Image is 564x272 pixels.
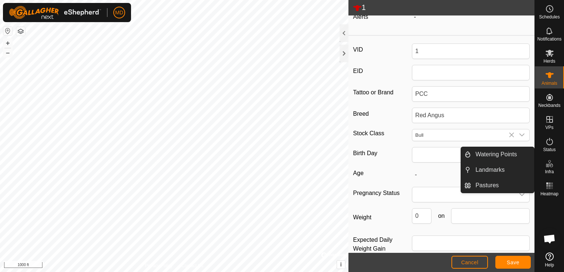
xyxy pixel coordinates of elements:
label: Weight [353,208,412,227]
span: Status [543,147,556,152]
label: Tattoo or Brand [353,86,412,99]
label: Stock Class [353,129,412,138]
span: Herds [543,59,555,63]
input: Bull [412,129,515,141]
a: Privacy Policy [145,262,173,269]
label: VID [353,43,412,56]
a: Watering Points [471,147,534,162]
span: MD [115,9,123,17]
span: Landmarks [475,165,505,174]
span: Heatmap [540,192,558,196]
a: Pastures [471,178,534,193]
button: Save [495,256,531,269]
span: Neckbands [538,103,560,108]
button: Reset Map [3,27,12,35]
span: on [431,212,451,220]
div: dropdown trigger [515,187,529,202]
img: Gallagher Logo [9,6,101,19]
span: Pastures [475,181,499,190]
span: VPs [545,125,553,130]
button: – [3,48,12,57]
div: - [411,13,533,21]
label: EID [353,65,412,77]
button: + [3,39,12,48]
label: Expected Daily Weight Gain [353,236,412,253]
label: Alerts [353,14,368,20]
label: Birth Day [353,147,412,160]
div: dropdown trigger [515,129,529,141]
div: Open chat [539,228,561,250]
h2: 1 [353,3,534,13]
span: Save [507,259,519,265]
a: Help [535,250,564,270]
li: Watering Points [461,147,534,162]
label: Pregnancy Status [353,187,412,199]
span: Watering Points [475,150,517,159]
label: Age [353,168,412,178]
span: Cancel [461,259,478,265]
a: Contact Us [182,262,203,269]
span: Help [545,263,554,267]
span: Schedules [539,15,560,19]
span: Infra [545,170,554,174]
button: i [337,261,345,269]
button: Cancel [451,256,488,269]
span: i [340,261,342,268]
span: Notifications [537,37,561,41]
button: Map Layers [16,27,25,36]
label: Breed [353,108,412,120]
span: Animals [541,81,557,86]
li: Landmarks [461,163,534,177]
a: Landmarks [471,163,534,177]
li: Pastures [461,178,534,193]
